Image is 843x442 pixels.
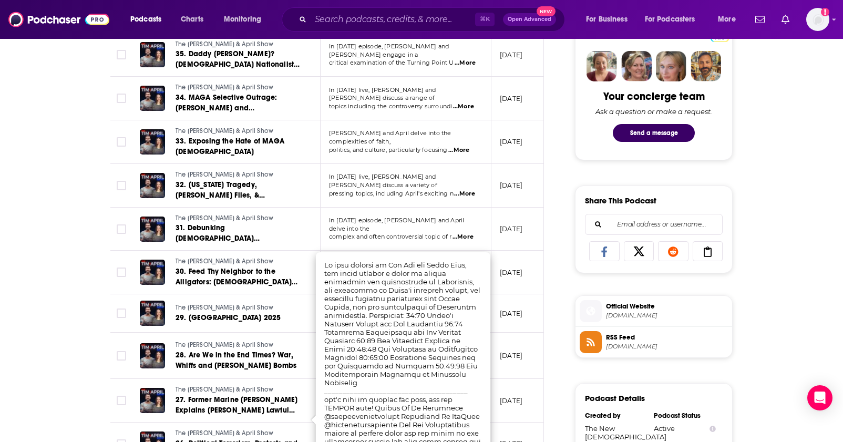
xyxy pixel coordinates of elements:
span: 35. Daddy [PERSON_NAME]? [DEMOGRAPHIC_DATA] Nationalists Get Weird at [GEOGRAPHIC_DATA] Student S... [176,49,300,90]
span: complex and often controversial topic of r [329,233,451,240]
span: The [PERSON_NAME] & April Show [176,84,273,91]
a: The [PERSON_NAME] & April Show [176,170,302,180]
button: Show profile menu [806,8,829,31]
p: [DATE] [500,50,522,59]
span: The [PERSON_NAME] & April Show [176,258,273,265]
img: Sydney Profile [587,51,617,81]
a: Show notifications dropdown [777,11,794,28]
h3: Share This Podcast [585,196,656,205]
span: topics including the controversy surroundi [329,102,452,110]
a: Share on Reddit [658,241,688,261]
a: 34. MAGA Selective Outrage: [PERSON_NAME] and [PERSON_NAME] vs the [PERSON_NAME] Files [176,92,302,114]
span: In [DATE] episode, [PERSON_NAME] and [PERSON_NAME] engage in a [329,43,449,58]
span: 27. Former Marine [PERSON_NAME] Explains [PERSON_NAME] Lawful but Awful Abuse of Power [176,395,297,425]
button: open menu [579,11,641,28]
span: pressing topics, including April's exciting n [329,190,454,197]
p: [DATE] [500,137,522,146]
a: The [PERSON_NAME] & April Show [176,385,302,395]
div: Open Intercom Messenger [807,385,832,410]
span: Toggle select row [117,94,126,103]
span: ⌘ K [475,13,495,26]
span: Official Website [606,302,728,311]
a: 28. Are We in the End Times? War, Whiffs and [PERSON_NAME] Bombs [176,350,302,371]
button: open menu [123,11,175,28]
div: Created by [585,412,647,420]
img: Barbara Profile [621,51,652,81]
button: open menu [638,11,711,28]
a: Share on X/Twitter [624,241,654,261]
span: Toggle select row [117,224,126,234]
span: [PERSON_NAME] and April delve into the complexities of faith, [329,129,451,145]
div: Search followers [585,214,723,235]
p: [DATE] [500,396,522,405]
span: ...More [453,233,474,241]
p: [DATE] [500,309,522,318]
span: 28. Are We in the End Times? War, Whiffs and [PERSON_NAME] Bombs [176,351,296,370]
span: Toggle select row [117,181,126,190]
a: The [PERSON_NAME] & April Show [176,429,302,438]
span: In [DATE] episode, [PERSON_NAME] and April delve into the [329,217,464,232]
img: User Profile [806,8,829,31]
a: Share on Facebook [589,241,620,261]
button: open menu [217,11,275,28]
span: Monitoring [224,12,261,27]
a: The [PERSON_NAME] & April Show [176,83,302,92]
a: 31. Debunking [DEMOGRAPHIC_DATA] Nationalism’s Biggest Fear Tactic: The Rapture [176,223,302,244]
span: The [PERSON_NAME] & April Show [176,171,273,178]
span: Charts [181,12,203,27]
span: RSS Feed [606,333,728,342]
img: Jules Profile [656,51,686,81]
span: For Podcasters [645,12,695,27]
input: Search podcasts, credits, & more... [311,11,475,28]
span: Toggle select row [117,309,126,318]
svg: Add a profile image [821,8,829,16]
a: 27. Former Marine [PERSON_NAME] Explains [PERSON_NAME] Lawful but Awful Abuse of Power [176,395,302,416]
span: Logged in as broadleafbooks_ [806,8,829,31]
span: The [PERSON_NAME] & April Show [176,304,273,311]
span: In [DATE] live, [PERSON_NAME] and [PERSON_NAME] discuss a variety of [329,173,437,189]
a: 30. Feed Thy Neighbor to the Alligators: [DEMOGRAPHIC_DATA] Nationalist Cruelty Grows [176,266,302,287]
button: open menu [711,11,749,28]
span: 34. MAGA Selective Outrage: [PERSON_NAME] and [PERSON_NAME] vs the [PERSON_NAME] Files [176,93,277,133]
img: Podchaser - Follow, Share and Rate Podcasts [8,9,109,29]
span: The [PERSON_NAME] & April Show [176,214,273,222]
a: The [PERSON_NAME] & April Show [176,257,302,266]
span: 29. [GEOGRAPHIC_DATA] 2025 [176,313,281,322]
a: Copy Link [693,241,723,261]
p: [DATE] [500,224,522,233]
span: Open Advanced [508,17,551,22]
span: ...More [455,59,476,67]
a: The [PERSON_NAME] & April Show [176,214,302,223]
p: [DATE] [500,268,522,277]
div: Search podcasts, credits, & more... [292,7,575,32]
span: ...More [453,102,474,111]
span: Toggle select row [117,50,126,59]
a: 33. Exposing the Hate of MAGA [DEMOGRAPHIC_DATA] [176,136,302,157]
a: The [PERSON_NAME] & April Show [176,303,301,313]
h3: Podcast Details [585,393,645,403]
a: The [PERSON_NAME] & April Show [176,40,302,49]
a: 32. [US_STATE] Tragedy, [PERSON_NAME] Files, & [DEMOGRAPHIC_DATA] Nationalists FINALLY Question [... [176,180,302,201]
span: ...More [454,190,475,198]
a: 29. [GEOGRAPHIC_DATA] 2025 [176,313,301,323]
span: In [DATE] live, [PERSON_NAME] and [PERSON_NAME] discuss a range of [329,86,436,102]
span: 31. Debunking [DEMOGRAPHIC_DATA] Nationalism’s Biggest Fear Tactic: The Rapture [176,223,294,264]
span: The [PERSON_NAME] & April Show [176,40,273,48]
a: Show notifications dropdown [751,11,769,28]
div: Ask a question or make a request. [595,107,712,116]
span: 32. [US_STATE] Tragedy, [PERSON_NAME] Files, & [DEMOGRAPHIC_DATA] Nationalists FINALLY Question [... [176,180,297,221]
p: [DATE] [500,181,522,190]
button: Send a message [613,124,695,142]
span: For Business [586,12,628,27]
span: The [PERSON_NAME] & April Show [176,127,273,135]
a: The [PERSON_NAME] & April Show [176,341,302,350]
a: RSS Feed[DOMAIN_NAME] [580,331,728,353]
a: 35. Daddy [PERSON_NAME]? [DEMOGRAPHIC_DATA] Nationalists Get Weird at [GEOGRAPHIC_DATA] Student S... [176,49,302,70]
a: Official Website[DOMAIN_NAME] [580,300,728,322]
p: [DATE] [500,94,522,103]
span: critical examination of the Turning Point U [329,59,454,66]
div: The New [DEMOGRAPHIC_DATA] [585,424,647,441]
div: Podcast Status [654,412,716,420]
span: The [PERSON_NAME] & April Show [176,429,273,437]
